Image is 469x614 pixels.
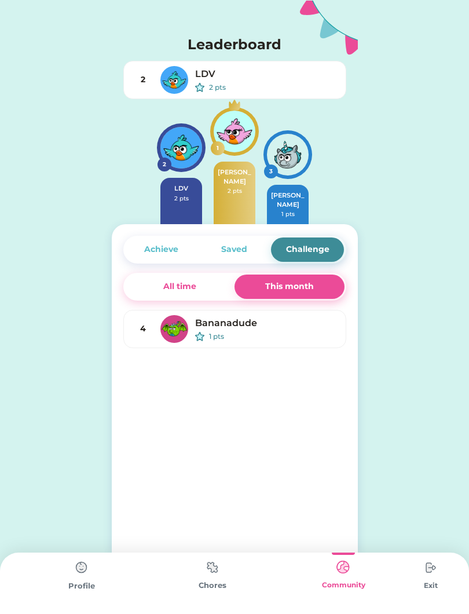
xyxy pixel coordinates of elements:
[217,187,252,195] div: 2 pts
[419,556,442,579] img: type%3Dchores%2C%20state%3Ddefault.svg
[201,556,224,579] img: type%3Dchores%2C%20state%3Ddefault.svg
[195,332,204,341] img: interface-favorite-star--reward-rating-rate-social-star-media-favorite-like-stars.svg
[266,167,276,176] div: 3
[214,111,255,152] img: MFN-Bird-Pink.svg
[70,556,93,579] img: type%3Dchores%2C%20state%3Ddefault.svg
[160,160,169,169] div: 2
[147,580,278,591] div: Chores
[286,243,329,255] div: Challenge
[195,316,336,330] div: Bananadude
[144,243,178,255] div: Achieve
[270,210,305,218] div: 1 pts
[160,127,202,169] img: MFN-Bird-Blue.svg
[164,184,199,194] div: LDV
[265,280,314,293] div: This month
[270,191,305,210] div: [PERSON_NAME]
[229,99,240,111] img: interface-award-crown--reward-social-rating-media-queen-vip-king-crown.svg
[163,280,196,293] div: All time
[332,556,355,579] img: type%3Dkids%2C%20state%3Dselected.svg
[209,331,336,342] div: 1 pts
[300,1,358,55] img: Group.svg
[267,134,309,176] img: MFN-Unicorn-Gray.svg
[133,323,153,335] div: 4
[160,315,188,343] img: MFN-Dragon-Green.svg
[195,67,336,81] div: LDV
[213,144,222,152] div: 1
[409,580,453,591] div: Exit
[221,243,247,255] div: Saved
[195,83,204,92] img: interface-favorite-star--reward-rating-rate-social-star-media-favorite-like-stars.svg
[133,74,153,86] div: 2
[16,580,147,592] div: Profile
[160,66,188,94] img: MFN-Bird-Blue.svg
[278,580,409,590] div: Community
[164,194,199,203] div: 2 pts
[217,167,252,187] div: [PERSON_NAME]
[209,82,336,93] div: 2 pts
[188,34,281,55] h4: Leaderboard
